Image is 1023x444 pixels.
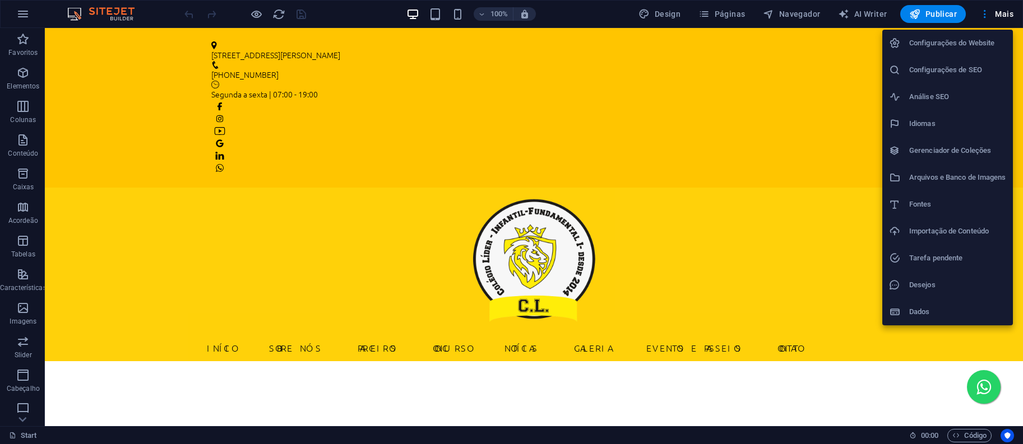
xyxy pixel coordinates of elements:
[909,198,1006,211] h6: Fontes
[909,117,1006,130] h6: Idiomas
[909,144,1006,157] h6: Gerenciador de Coleções
[909,251,1006,265] h6: Tarefa pendente
[909,225,1006,238] h6: Importação de Conteúdo
[909,305,1006,319] h6: Dados
[909,171,1006,184] h6: Arquivos e Banco de Imagens
[909,36,1006,50] h6: Configurações do Website
[909,278,1006,292] h6: Desejos
[909,63,1006,77] h6: Configurações de SEO
[909,90,1006,104] h6: Análise SEO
